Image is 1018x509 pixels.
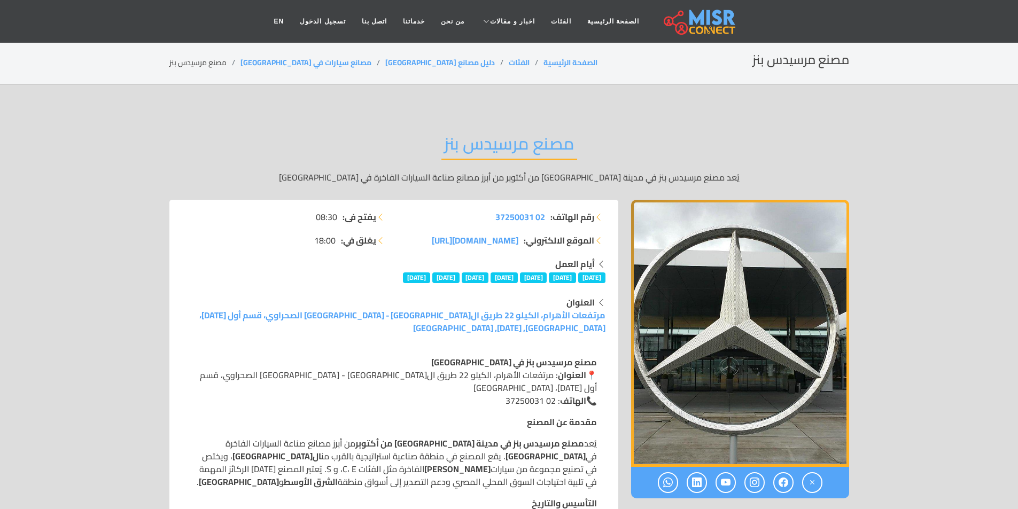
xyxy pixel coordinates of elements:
a: مصانع سيارات في [GEOGRAPHIC_DATA] [240,56,371,69]
a: الفئات [509,56,530,69]
span: 18:00 [314,234,336,247]
span: [DATE] [520,272,547,283]
a: اتصل بنا [354,11,395,32]
strong: مصنع مرسيدس بنز في [GEOGRAPHIC_DATA] [431,354,597,370]
span: [DATE] [403,272,430,283]
strong: [PERSON_NAME] [424,461,491,477]
div: 1 / 1 [631,200,849,467]
a: اخبار و مقالات [472,11,543,32]
strong: ال[GEOGRAPHIC_DATA] [232,448,321,464]
a: من نحن [433,11,472,32]
strong: الهاتف [560,393,586,409]
span: [DATE] [462,272,489,283]
strong: مقدمة عن المصنع [527,414,597,430]
span: [DATE] [549,272,576,283]
a: خدماتنا [395,11,433,32]
p: يُعد مصنع مرسيدس بنز في مدينة [GEOGRAPHIC_DATA] من أكتوبر من أبرز مصانع صناعة السيارات الفاخرة في... [169,171,849,184]
span: 02 37250031 [495,209,545,225]
span: [DOMAIN_NAME][URL] [432,232,518,248]
a: دليل مصانع [GEOGRAPHIC_DATA] [385,56,495,69]
strong: مصنع مرسيدس بنز في مدينة [GEOGRAPHIC_DATA] من أكتوبر [355,435,584,451]
li: مصنع مرسيدس بنز [169,57,240,68]
h2: مصنع مرسيدس بنز [441,133,577,160]
a: الصفحة الرئيسية [579,11,647,32]
strong: العنوان [558,367,586,383]
img: مصنع مرسيدس بنز [631,200,849,467]
strong: [GEOGRAPHIC_DATA] [506,448,586,464]
a: EN [266,11,292,32]
span: [DATE] [578,272,605,283]
strong: أيام العمل [555,256,595,272]
a: تسجيل الدخول [292,11,353,32]
h2: مصنع مرسيدس بنز [752,52,849,68]
img: main.misr_connect [664,8,735,35]
span: [DATE] [491,272,518,283]
span: اخبار و مقالات [490,17,535,26]
span: 08:30 [316,210,337,223]
a: الصفحة الرئيسية [543,56,597,69]
span: [DATE] [432,272,460,283]
a: مرتفعات الأهرام، الكيلو 22 طريق ال[GEOGRAPHIC_DATA] - [GEOGRAPHIC_DATA] الصحراوي، قسم أول [DATE]،... [199,307,605,336]
strong: العنوان [566,294,595,310]
p: 📍 : مرتفعات الأهرام، الكيلو 22 طريق ال[GEOGRAPHIC_DATA] - [GEOGRAPHIC_DATA] الصحراوي، قسم أول [DA... [191,356,597,407]
strong: [GEOGRAPHIC_DATA] [199,474,279,490]
a: الفئات [543,11,579,32]
strong: يغلق في: [341,234,376,247]
strong: رقم الهاتف: [550,210,594,223]
a: [DOMAIN_NAME][URL] [432,234,518,247]
p: يُعد من أبرز مصانع صناعة السيارات الفاخرة في . يقع المصنع في منطقة صناعية استراتيجية بالقرب من ، ... [191,437,597,488]
strong: يفتح في: [343,210,376,223]
a: 02 37250031 [495,210,545,223]
strong: الموقع الالكتروني: [524,234,594,247]
strong: الشرق الأوسط [284,474,338,490]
